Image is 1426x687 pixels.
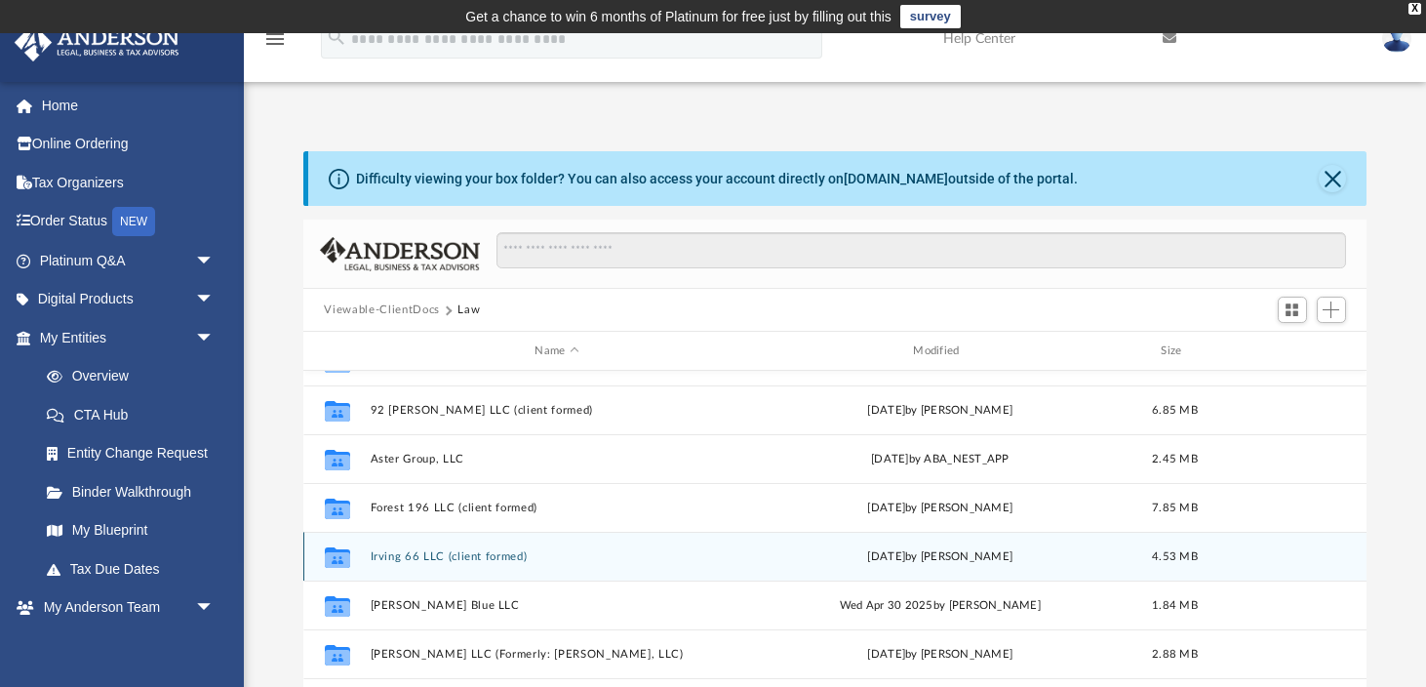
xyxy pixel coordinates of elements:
[370,599,744,612] button: [PERSON_NAME] Blue LLC
[311,343,360,360] div: id
[370,502,744,514] button: Forest 196 LLC (client formed)
[753,548,1128,566] div: [DATE] by [PERSON_NAME]
[1135,343,1213,360] div: Size
[356,169,1078,189] div: Difficulty viewing your box folder? You can also access your account directly on outside of the p...
[27,395,244,434] a: CTA Hub
[1152,454,1198,465] span: 2.45 MB
[369,343,743,360] div: Name
[1382,24,1411,53] img: User Pic
[753,646,1128,664] div: [DATE] by [PERSON_NAME]
[1408,3,1421,15] div: close
[9,23,185,61] img: Anderson Advisors Platinum Portal
[370,404,744,417] button: 92 [PERSON_NAME] LLC (client formed)
[324,302,439,319] button: Viewable-ClientDocs
[465,5,891,28] div: Get a chance to win 6 months of Platinum for free just by filling out this
[900,5,961,28] a: survey
[753,451,1128,468] div: [DATE] by ABA_NEST_APP
[1152,503,1198,513] span: 7.85 MB
[1278,297,1307,324] button: Switch to Grid View
[112,207,155,236] div: NEW
[195,318,234,358] span: arrow_drop_down
[14,280,244,319] a: Digital Productsarrow_drop_down
[14,86,244,125] a: Home
[1152,405,1198,416] span: 6.85 MB
[370,648,744,661] button: [PERSON_NAME] LLC (Formerly: [PERSON_NAME], LLC)
[457,302,480,319] button: Law
[326,26,347,48] i: search
[1319,165,1346,192] button: Close
[27,472,244,511] a: Binder Walkthrough
[14,588,234,627] a: My Anderson Teamarrow_drop_down
[1152,649,1198,660] span: 2.88 MB
[370,550,744,563] button: Irving 66 LLC (client formed)
[14,318,244,357] a: My Entitiesarrow_drop_down
[14,163,244,202] a: Tax Organizers
[14,241,244,280] a: Platinum Q&Aarrow_drop_down
[1317,297,1346,324] button: Add
[1152,551,1198,562] span: 4.53 MB
[27,434,244,473] a: Entity Change Request
[27,357,244,396] a: Overview
[1222,343,1359,360] div: id
[263,27,287,51] i: menu
[496,232,1345,269] input: Search files and folders
[753,500,1128,517] div: [DATE] by [PERSON_NAME]
[14,202,244,242] a: Order StatusNEW
[195,280,234,320] span: arrow_drop_down
[753,597,1128,615] div: Wed Apr 30 2025 by [PERSON_NAME]
[370,453,744,465] button: Aster Group, LLC
[1152,600,1198,611] span: 1.84 MB
[27,549,244,588] a: Tax Due Dates
[14,125,244,164] a: Online Ordering
[752,343,1127,360] div: Modified
[753,402,1128,420] div: [DATE] by [PERSON_NAME]
[27,511,234,550] a: My Blueprint
[263,37,287,51] a: menu
[195,588,234,628] span: arrow_drop_down
[844,171,948,186] a: [DOMAIN_NAME]
[195,241,234,281] span: arrow_drop_down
